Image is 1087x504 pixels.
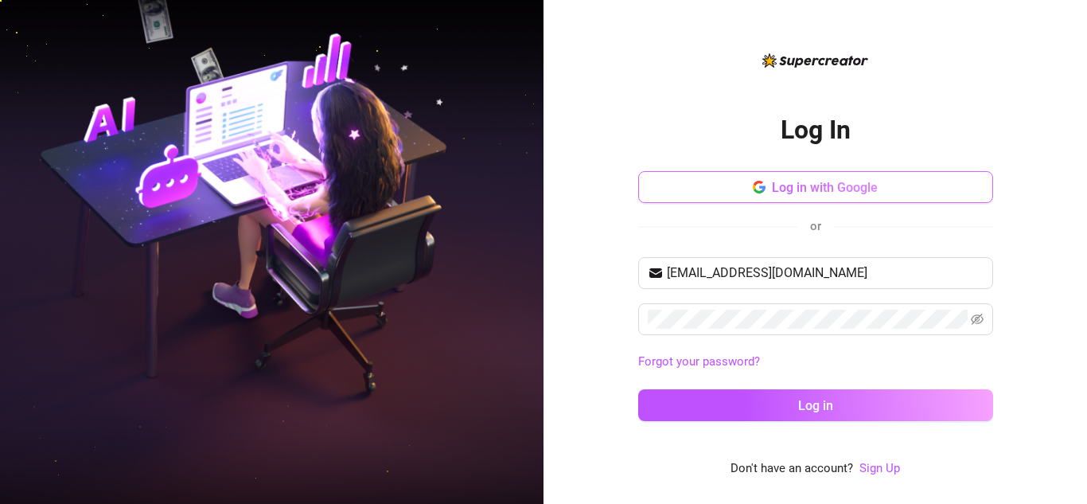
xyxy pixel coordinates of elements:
span: Log in with Google [772,180,878,195]
a: Forgot your password? [638,354,760,369]
input: Your email [667,264,984,283]
h2: Log In [781,114,851,147]
button: Log in with Google [638,171,993,203]
a: Sign Up [859,459,900,479]
span: Don't have an account? [731,459,853,479]
button: Log in [638,389,993,421]
img: logo-BBDzfeDw.svg [762,53,868,68]
a: Forgot your password? [638,353,993,372]
span: Log in [798,398,833,413]
span: eye-invisible [971,313,984,326]
span: or [810,219,821,233]
a: Sign Up [859,461,900,475]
